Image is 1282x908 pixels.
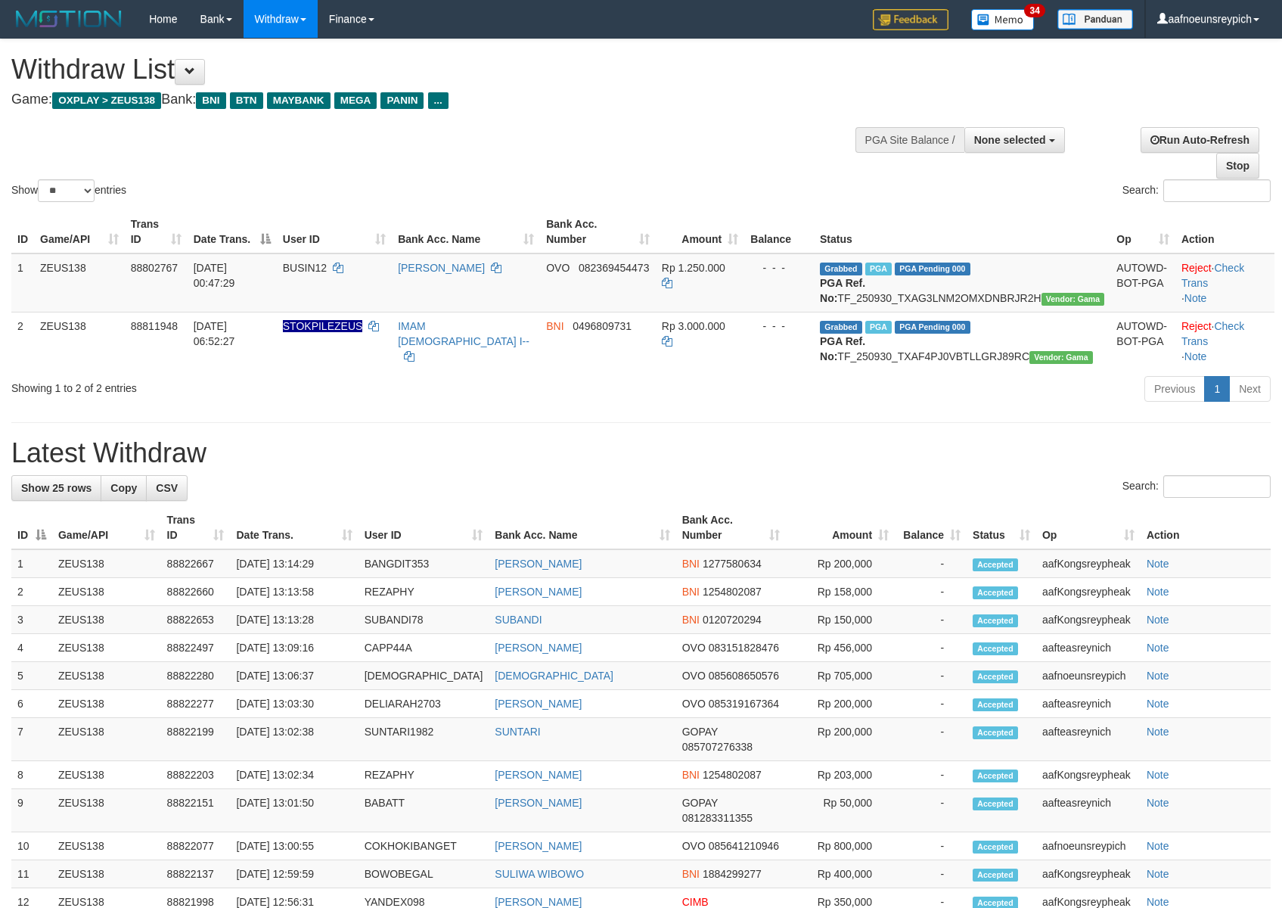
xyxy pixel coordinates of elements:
[110,482,137,494] span: Copy
[359,690,489,718] td: DELIARAH2703
[750,319,808,334] div: - - -
[820,263,862,275] span: Grabbed
[52,832,161,860] td: ZEUS138
[1036,860,1141,888] td: aafKongsreypheak
[703,769,762,781] span: Copy 1254802087 to clipboard
[334,92,377,109] span: MEGA
[973,841,1018,854] span: Accepted
[230,92,263,109] span: BTN
[682,868,700,880] span: BNI
[895,263,970,275] span: PGA Pending
[125,210,188,253] th: Trans ID: activate to sort column ascending
[682,586,700,598] span: BNI
[359,634,489,662] td: CAPP44A
[52,860,161,888] td: ZEUS138
[398,320,529,347] a: IMAM [DEMOGRAPHIC_DATA] I--
[895,761,967,789] td: -
[34,253,125,313] td: ZEUS138
[786,662,895,690] td: Rp 705,000
[34,312,125,370] td: ZEUS138
[495,614,542,626] a: SUBANDI
[359,578,489,606] td: REZAPHY
[359,662,489,690] td: [DEMOGRAPHIC_DATA]
[682,670,706,682] span: OVO
[495,558,582,570] a: [PERSON_NAME]
[1036,578,1141,606] td: aafKongsreypheak
[495,642,582,654] a: [PERSON_NAME]
[682,698,706,710] span: OVO
[161,832,231,860] td: 88822077
[786,606,895,634] td: Rp 150,000
[230,789,358,832] td: [DATE] 13:01:50
[1057,9,1133,30] img: panduan.png
[161,718,231,761] td: 88822199
[359,549,489,578] td: BANGDIT353
[11,506,52,549] th: ID: activate to sort column descending
[230,662,358,690] td: [DATE] 13:06:37
[194,262,235,289] span: [DATE] 00:47:29
[161,506,231,549] th: Trans ID: activate to sort column ascending
[11,210,34,253] th: ID
[786,718,895,761] td: Rp 200,000
[277,210,392,253] th: User ID: activate to sort column ascending
[161,789,231,832] td: 88822151
[974,134,1046,146] span: None selected
[495,896,582,908] a: [PERSON_NAME]
[359,832,489,860] td: COKHOKIBANGET
[1036,718,1141,761] td: aafteasreynich
[820,335,865,362] b: PGA Ref. No:
[11,54,840,85] h1: Withdraw List
[161,578,231,606] td: 88822660
[1147,769,1169,781] a: Note
[540,210,656,253] th: Bank Acc. Number: activate to sort column ascending
[161,634,231,662] td: 88822497
[1229,376,1271,402] a: Next
[359,860,489,888] td: BOWOBEGAL
[131,262,178,274] span: 88802767
[495,840,582,852] a: [PERSON_NAME]
[786,860,895,888] td: Rp 400,000
[52,578,161,606] td: ZEUS138
[964,127,1065,153] button: None selected
[703,614,762,626] span: Copy 0120720294 to clipboard
[1110,312,1175,370] td: AUTOWD-BOT-PGA
[52,506,161,549] th: Game/API: activate to sort column ascending
[1036,634,1141,662] td: aafteasreynich
[230,578,358,606] td: [DATE] 13:13:58
[895,321,970,334] span: PGA Pending
[676,506,787,549] th: Bank Acc. Number: activate to sort column ascending
[230,718,358,761] td: [DATE] 13:02:38
[682,741,753,753] span: Copy 085707276338 to clipboard
[814,312,1110,370] td: TF_250930_TXAF4PJ0VBTLLGRJ89RC
[1147,670,1169,682] a: Note
[283,262,327,274] span: BUSIN12
[744,210,814,253] th: Balance
[380,92,424,109] span: PANIN
[196,92,225,109] span: BNI
[495,769,582,781] a: [PERSON_NAME]
[750,260,808,275] div: - - -
[11,718,52,761] td: 7
[11,690,52,718] td: 6
[1181,320,1212,332] a: Reject
[786,690,895,718] td: Rp 200,000
[11,253,34,313] td: 1
[973,698,1018,711] span: Accepted
[359,606,489,634] td: SUBANDI78
[11,578,52,606] td: 2
[495,868,584,880] a: SULIWA WIBOWO
[682,797,718,809] span: GOPAY
[230,860,358,888] td: [DATE] 12:59:59
[855,127,964,153] div: PGA Site Balance /
[1036,761,1141,789] td: aafKongsreypheak
[230,832,358,860] td: [DATE] 13:00:55
[11,662,52,690] td: 5
[1147,586,1169,598] a: Note
[52,549,161,578] td: ZEUS138
[11,860,52,888] td: 11
[973,798,1018,810] span: Accepted
[52,789,161,832] td: ZEUS138
[1181,262,1244,289] a: Check Trans
[1141,127,1259,153] a: Run Auto-Refresh
[52,662,161,690] td: ZEUS138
